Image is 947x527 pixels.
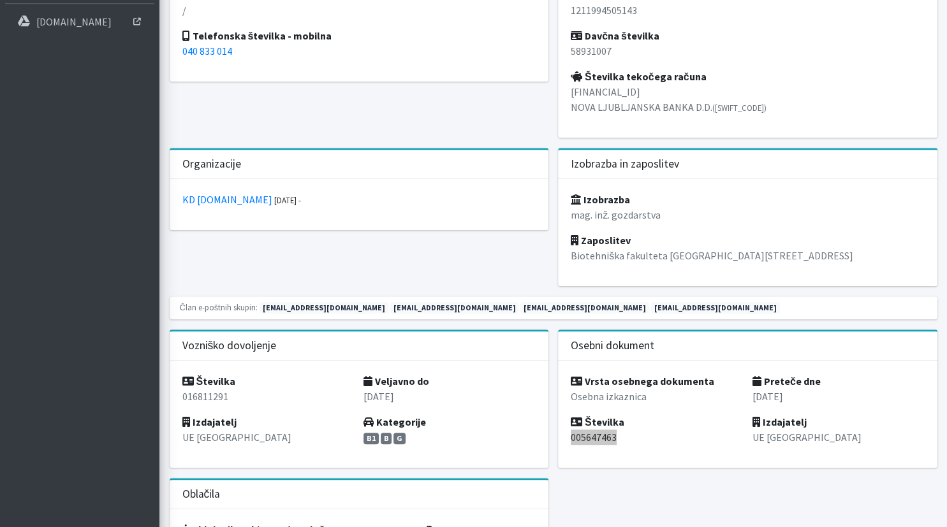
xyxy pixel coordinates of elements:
[571,84,925,115] p: [FINANCIAL_ID] NOVA LJUBLJANSKA BANKA D.D.
[182,193,272,206] a: KD [DOMAIN_NAME]
[36,15,112,28] p: [DOMAIN_NAME]
[274,195,301,205] small: [DATE] -
[571,3,925,18] p: 1211994505143
[363,415,426,428] strong: Kategorije
[520,302,649,314] span: [EMAIL_ADDRESS][DOMAIN_NAME]
[182,339,277,352] h3: Vozniško dovoljenje
[571,157,679,171] h3: Izobrazba in zaposlitev
[571,415,624,428] strong: Številka
[571,29,659,42] strong: Davčna številka
[712,103,767,113] small: ([SWIFT_CODE])
[260,302,388,314] span: [EMAIL_ADDRESS][DOMAIN_NAME]
[571,193,630,206] strong: Izobrazba
[182,45,232,57] a: 040 833 014
[390,302,519,314] span: [EMAIL_ADDRESS][DOMAIN_NAME]
[182,487,221,501] h3: Oblačila
[752,375,821,387] strong: Preteče dne
[182,430,355,445] p: UE [GEOGRAPHIC_DATA]
[182,29,332,42] strong: Telefonska številka - mobilna
[5,9,154,34] a: [DOMAIN_NAME]
[182,3,536,18] p: /
[182,415,237,428] strong: Izdajatelj
[752,415,807,428] strong: Izdajatelj
[180,302,258,312] small: Član e-poštnih skupin:
[752,430,925,445] p: UE [GEOGRAPHIC_DATA]
[571,70,706,83] strong: Številka tekočega računa
[381,433,392,444] span: B
[571,430,743,445] p: 005647463
[571,339,654,352] h3: Osebni dokument
[651,302,780,314] span: [EMAIL_ADDRESS][DOMAIN_NAME]
[571,389,743,404] p: Osebna izkaznica
[752,389,925,404] p: [DATE]
[182,389,355,404] p: 016811291
[571,43,925,59] p: 58931007
[363,389,536,404] p: [DATE]
[571,375,714,387] strong: Vrsta osebnega dokumenta
[571,248,925,263] p: Biotehniška fakulteta [GEOGRAPHIC_DATA][STREET_ADDRESS]
[182,375,236,387] strong: Številka
[393,433,406,444] span: G
[363,433,379,444] span: B1
[571,234,631,247] strong: Zaposlitev
[571,207,925,222] p: mag. inž. gozdarstva
[363,375,429,387] strong: Veljavno do
[182,157,241,171] h3: Organizacije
